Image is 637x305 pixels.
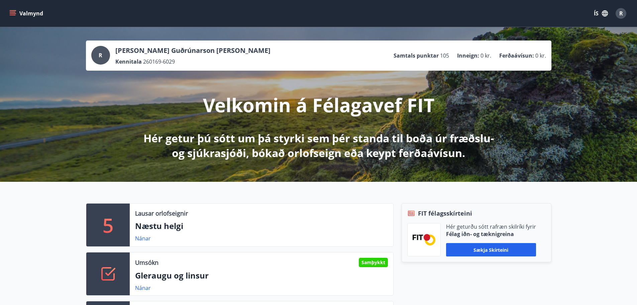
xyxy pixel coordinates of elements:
[135,258,158,267] p: Umsókn
[440,52,449,59] span: 105
[143,58,175,65] span: 260169-6029
[499,52,534,59] p: Ferðaávísun :
[619,10,623,17] span: R
[446,243,536,256] button: Sækja skírteini
[99,52,102,59] span: R
[590,7,612,19] button: ÍS
[135,220,388,232] p: Næstu helgi
[413,234,435,245] img: FPQVkF9lTnNbbaRSFyT17YYeljoOGk5m51IhT0bO.png
[115,58,142,65] p: Kennitala
[135,209,188,218] p: Lausar orlofseignir
[135,284,151,292] a: Nánar
[481,52,491,59] span: 0 kr.
[115,46,271,55] p: [PERSON_NAME] Guðrúnarson [PERSON_NAME]
[457,52,479,59] p: Inneign :
[103,212,113,238] p: 5
[359,258,388,267] div: Samþykkt
[613,5,629,21] button: R
[535,52,546,59] span: 0 kr.
[446,230,536,238] p: Félag iðn- og tæknigreina
[203,92,434,118] p: Velkomin á Félagavef FIT
[446,223,536,230] p: Hér geturðu sótt rafræn skilríki fyrir
[135,235,151,242] a: Nánar
[135,270,388,281] p: Gleraugu og linsur
[142,131,495,160] p: Hér getur þú sótt um þá styrki sem þér standa til boða úr fræðslu- og sjúkrasjóði, bókað orlofsei...
[394,52,439,59] p: Samtals punktar
[8,7,46,19] button: menu
[418,209,472,218] span: FIT félagsskírteini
